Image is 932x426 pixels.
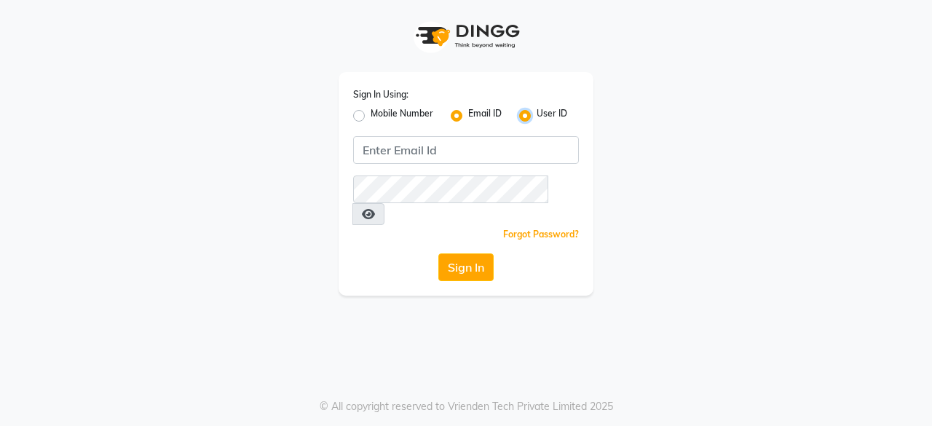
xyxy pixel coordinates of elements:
[468,107,502,125] label: Email ID
[503,229,579,240] a: Forgot Password?
[371,107,433,125] label: Mobile Number
[438,253,494,281] button: Sign In
[537,107,567,125] label: User ID
[353,136,579,164] input: Username
[408,15,524,58] img: logo1.svg
[353,175,548,203] input: Username
[353,88,408,101] label: Sign In Using:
